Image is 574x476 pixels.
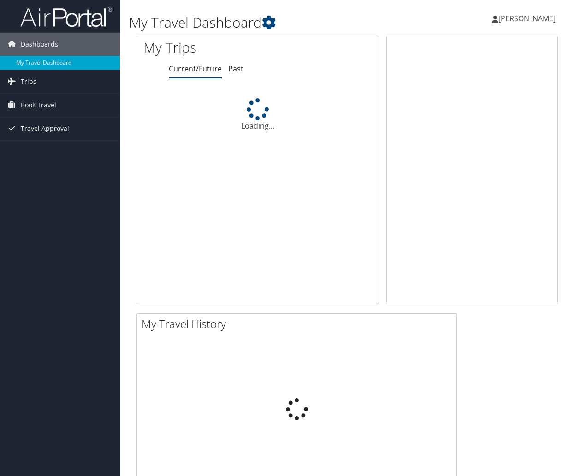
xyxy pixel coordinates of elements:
span: Trips [21,70,36,93]
a: Current/Future [169,64,222,74]
h1: My Travel Dashboard [129,13,420,32]
h1: My Trips [143,38,271,57]
img: airportal-logo.png [20,6,112,28]
span: Dashboards [21,33,58,56]
h2: My Travel History [142,316,456,332]
span: Travel Approval [21,117,69,140]
div: Loading... [136,98,379,131]
a: Past [228,64,243,74]
span: Book Travel [21,94,56,117]
span: [PERSON_NAME] [498,13,556,24]
a: [PERSON_NAME] [492,5,565,32]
